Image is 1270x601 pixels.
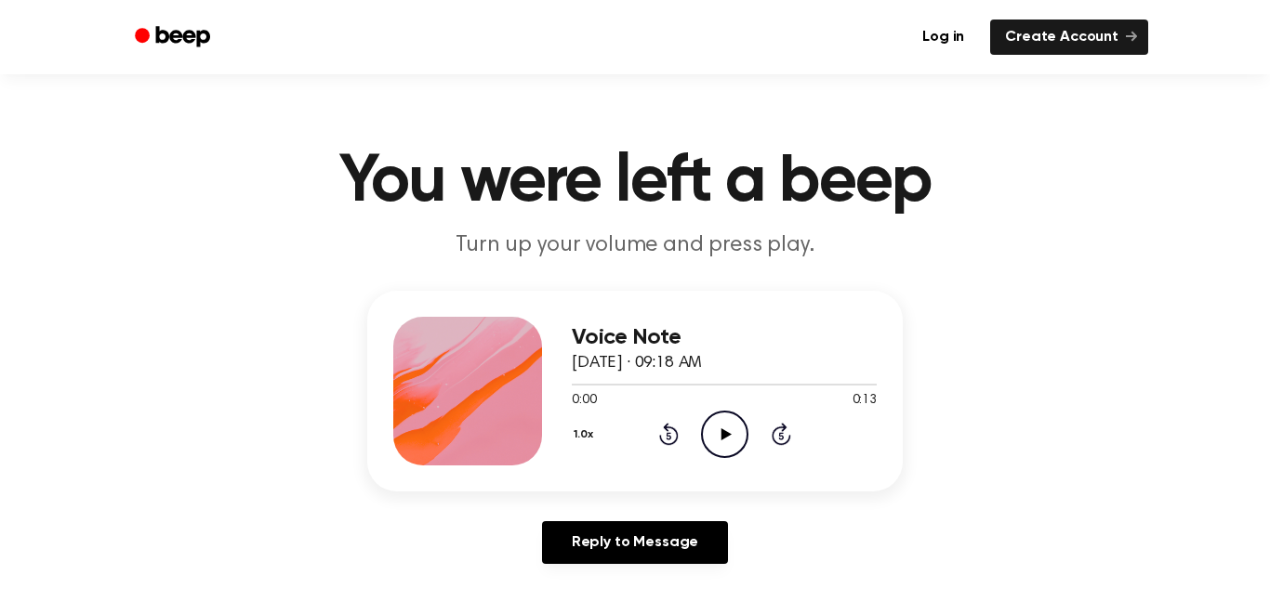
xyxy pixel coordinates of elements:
h1: You were left a beep [159,149,1111,216]
span: 0:00 [572,391,596,411]
span: [DATE] · 09:18 AM [572,355,702,372]
a: Log in [907,20,979,55]
p: Turn up your volume and press play. [278,230,992,261]
a: Create Account [990,20,1148,55]
span: 0:13 [853,391,877,411]
a: Reply to Message [542,521,728,564]
h3: Voice Note [572,325,877,350]
a: Beep [122,20,227,56]
button: 1.0x [572,419,601,451]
